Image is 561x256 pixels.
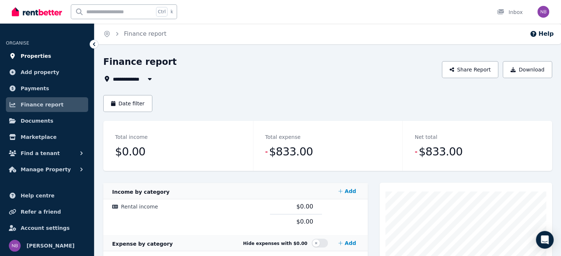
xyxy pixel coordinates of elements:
[21,133,56,141] span: Marketplace
[415,147,417,157] span: -
[21,149,60,158] span: Find a tenant
[121,204,158,210] span: Rental income
[243,241,307,246] span: Hide expenses with $0.00
[170,9,173,15] span: k
[503,61,552,78] button: Download
[6,97,88,112] a: Finance report
[6,65,88,80] a: Add property
[537,6,549,18] img: Nadia Banna
[6,113,88,128] a: Documents
[112,241,173,247] span: Expense by category
[103,95,152,112] button: Date filter
[6,130,88,144] a: Marketplace
[21,52,51,60] span: Properties
[124,30,166,37] a: Finance report
[21,68,59,77] span: Add property
[9,240,21,252] img: Nadia Banna
[21,84,49,93] span: Payments
[6,81,88,96] a: Payments
[12,6,62,17] img: RentBetter
[115,133,148,141] dt: Total income
[27,241,75,250] span: [PERSON_NAME]
[6,41,29,46] span: ORGANISE
[94,24,175,44] nav: Breadcrumb
[296,218,313,225] span: $0.00
[115,144,145,159] span: $0.00
[265,133,301,141] dt: Total expense
[6,49,88,63] a: Properties
[419,144,463,159] span: $833.00
[6,162,88,177] button: Manage Property
[269,144,313,159] span: $833.00
[21,116,53,125] span: Documents
[112,189,170,195] span: Income by category
[442,61,499,78] button: Share Report
[21,207,61,216] span: Refer a friend
[21,224,70,232] span: Account settings
[536,231,554,249] div: Open Intercom Messenger
[6,204,88,219] a: Refer a friend
[6,188,88,203] a: Help centre
[6,221,88,235] a: Account settings
[6,146,88,161] button: Find a tenant
[497,8,523,16] div: Inbox
[530,29,554,38] button: Help
[21,100,63,109] span: Finance report
[335,236,359,250] a: Add
[21,165,71,174] span: Manage Property
[103,56,177,68] h1: Finance report
[265,147,268,157] span: -
[296,203,313,210] span: $0.00
[21,191,55,200] span: Help centre
[415,133,437,141] dt: Net total
[156,7,167,17] span: Ctrl
[335,184,359,199] a: Add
